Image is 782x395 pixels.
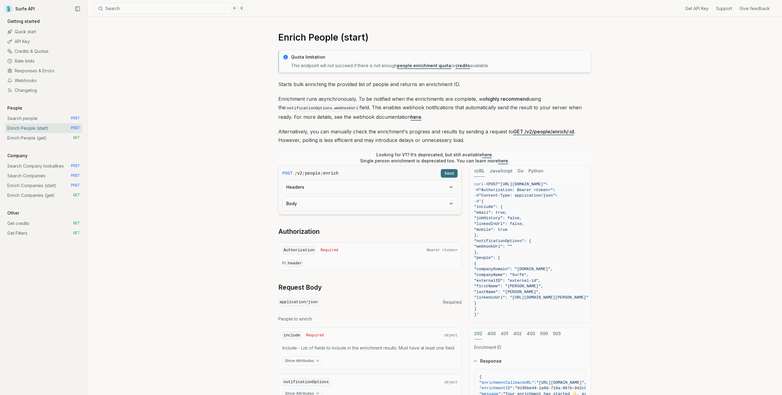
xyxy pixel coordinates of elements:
span: }, [474,250,479,255]
span: "linkedInUrl": false, [474,222,524,226]
span: Required [443,299,462,305]
span: : [534,380,536,385]
p: Enrichment ID [474,344,586,350]
button: Collapse Sidebar [73,4,82,13]
span: POST [71,173,80,178]
span: object [444,333,458,338]
span: "firstName": "[PERSON_NAME]", [474,284,543,288]
button: 503 [553,328,561,339]
a: credits [455,63,470,68]
span: Bearer <token> [427,248,458,253]
code: Authorization [282,246,316,255]
a: Search Company lookalikes POST [5,161,82,171]
button: Python [528,165,543,177]
span: POST [71,183,80,188]
p: Starts bulk enriching the provided list of people and returns an enrichment ID. [278,80,591,89]
span: "externalID": "external-id", [474,278,541,283]
span: / [303,170,304,176]
button: 403 [527,328,535,339]
span: "[URL][DOMAIN_NAME]" [536,380,584,385]
p: Getting started [5,18,42,24]
button: Send [441,169,458,178]
code: enrich [323,170,338,176]
span: "jobHistory": false, [474,216,522,220]
a: Search people POST [5,114,82,123]
a: here [498,158,508,163]
span: -d [474,199,479,204]
span: }, [474,233,479,237]
span: ] [474,306,477,311]
a: Quick start [5,27,82,37]
h1: Enrich People (start) [278,32,591,43]
a: Enrich Companies (get) GET [5,190,82,200]
button: 400 [487,328,496,339]
p: Quota limitation [291,54,587,60]
span: "[URL][DOMAIN_NAME]" [498,182,546,187]
span: \ [546,182,548,187]
code: notificationOptions.webhookUrl [286,105,360,112]
code: v2 [297,170,302,176]
span: "linkedinUrl": "[URL][DOMAIN_NAME][PERSON_NAME]" [474,295,588,300]
span: Required [306,333,324,338]
span: "companyDomain": "[DOMAIN_NAME]", [474,267,553,271]
a: Enrich People (start) POST [5,123,82,133]
span: POST [488,182,498,187]
a: Search Companies POST [5,171,82,181]
span: \ [553,188,555,192]
button: 202 [474,328,482,339]
p: Alternatively, you can manually check the enrichment's progress and results by sending a request ... [278,127,591,144]
a: Credits & Quotas [5,46,82,56]
span: "notificationOptions": { [474,239,531,243]
code: application/json [278,298,319,306]
span: -H [474,188,479,192]
p: People to enrich [278,316,462,322]
strong: highly recommend [486,96,529,102]
button: 500 [540,328,548,339]
a: API Key [5,37,82,46]
span: \ [555,193,557,198]
code: people [305,170,320,176]
code: notificationOptions [282,378,330,386]
span: "companyName": "Surfe", [474,273,529,277]
kbd: K [239,5,245,12]
span: / [321,170,323,176]
button: 401 [501,328,508,339]
button: Response [469,353,591,369]
a: Authorization [278,227,320,236]
span: -X [484,182,488,187]
span: "Content-Type: application/json" [479,193,555,198]
span: "email": true, [474,210,507,215]
span: / [295,170,297,176]
a: Webhooks [5,76,82,85]
a: Rate limits [5,56,82,66]
button: cURL [474,165,485,177]
kbd: ⌘ [231,5,238,12]
button: Go [517,165,524,177]
a: Request Body [278,283,322,292]
p: Other [5,210,22,216]
a: Responses & Errors [5,66,82,76]
a: Get credits GET [5,219,82,228]
button: Body [283,197,457,210]
button: 402 [513,328,522,339]
code: header [287,260,303,267]
span: POST [71,164,80,169]
span: { [479,375,482,379]
a: people enrichment quota [397,63,451,68]
p: People [5,105,25,111]
p: Looking for V1? It’s deprecated, but still available . Single person enrichment is deprecated too... [360,152,509,164]
p: In: [282,260,458,266]
a: Surfe API [5,4,35,13]
span: "people": [ [474,255,500,260]
span: curl [474,182,484,187]
span: "webhookUrl": "" [474,244,512,249]
span: : [513,386,515,390]
p: Company [5,153,30,159]
span: POST [282,170,293,176]
span: "mobile": true [474,227,507,232]
span: POST [71,126,80,131]
span: GET [73,221,80,226]
p: This endpoint will not succeed if there is not enough or available [291,63,587,69]
a: Support [716,5,732,12]
span: GET [73,136,80,140]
